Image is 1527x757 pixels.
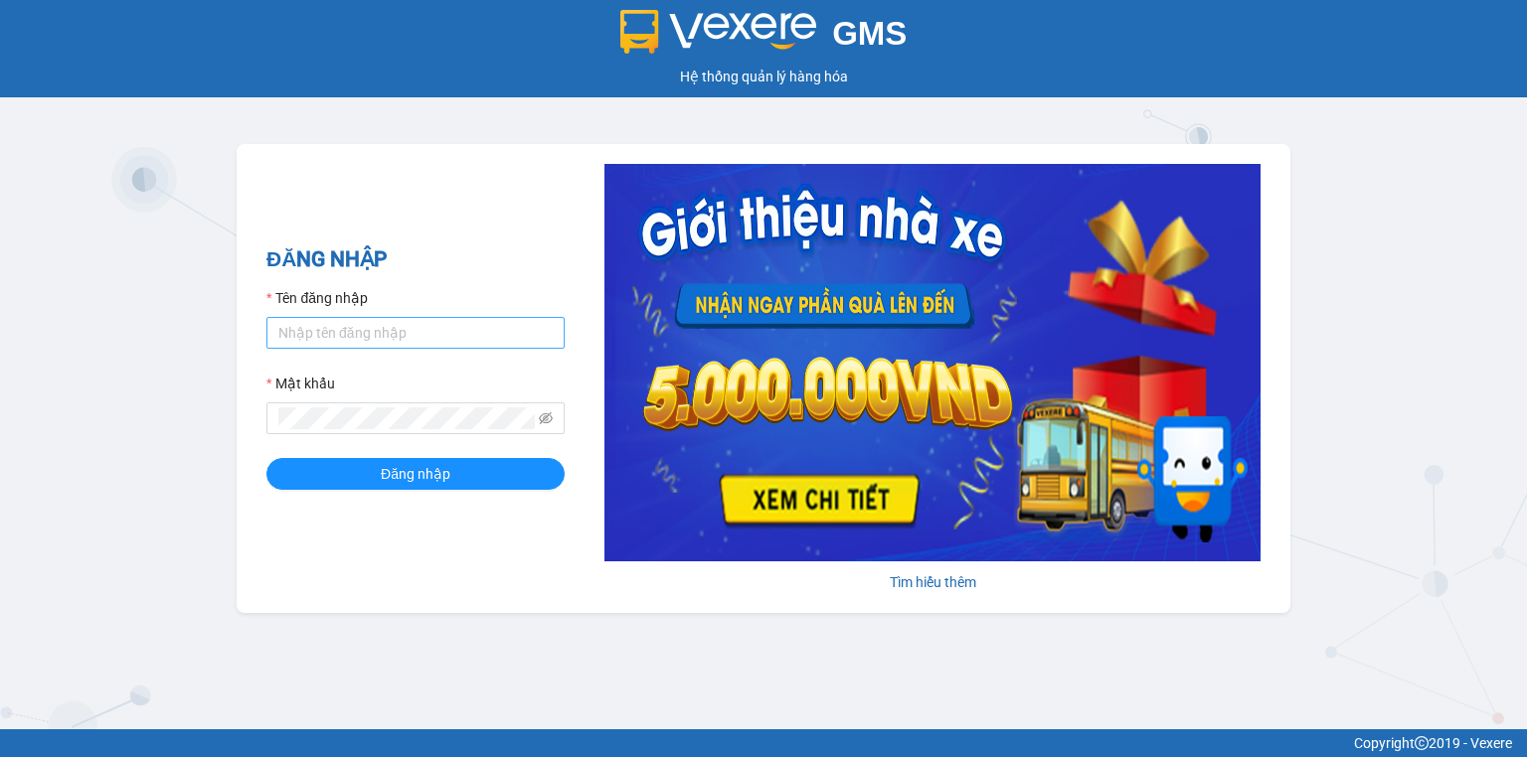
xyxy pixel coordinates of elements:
[381,463,450,485] span: Đăng nhập
[278,407,535,429] input: Mật khẩu
[5,66,1522,87] div: Hệ thống quản lý hàng hóa
[620,30,908,46] a: GMS
[266,458,565,490] button: Đăng nhập
[266,243,565,276] h2: ĐĂNG NHẬP
[539,411,553,425] span: eye-invisible
[604,571,1261,593] div: Tìm hiểu thêm
[604,164,1261,561] img: banner-0
[266,287,368,309] label: Tên đăng nhập
[266,373,335,394] label: Mật khẩu
[1415,736,1429,750] span: copyright
[15,732,1512,754] div: Copyright 2019 - Vexere
[266,317,565,349] input: Tên đăng nhập
[832,15,907,52] span: GMS
[620,10,817,54] img: logo 2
